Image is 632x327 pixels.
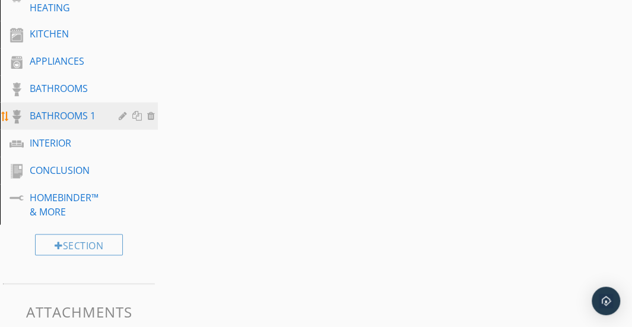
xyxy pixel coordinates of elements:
[30,190,101,218] div: HOMEBINDER™ & MORE
[35,234,123,255] div: Section
[30,135,101,150] div: INTERIOR
[30,54,101,68] div: APPLIANCES
[30,108,101,122] div: BATHROOMS 1
[30,163,101,177] div: CONCLUSION
[30,81,101,96] div: BATHROOMS
[592,287,620,315] div: Open Intercom Messenger
[30,27,101,41] div: KITCHEN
